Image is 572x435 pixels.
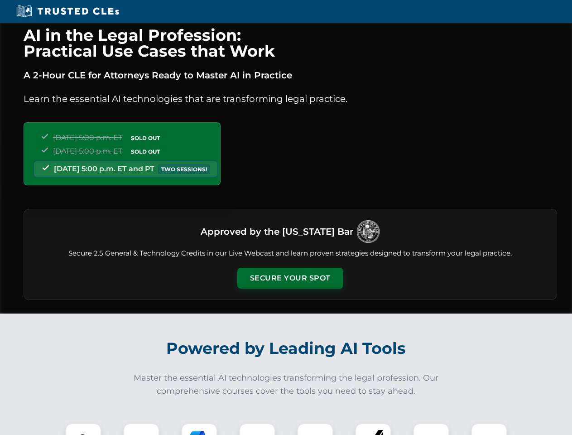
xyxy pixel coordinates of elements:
img: Trusted CLEs [14,5,122,18]
p: A 2-Hour CLE for Attorneys Ready to Master AI in Practice [24,68,557,82]
h3: Approved by the [US_STATE] Bar [201,223,353,240]
button: Secure Your Spot [237,268,343,289]
h1: AI in the Legal Profession: Practical Use Cases that Work [24,27,557,59]
img: Logo [357,220,380,243]
span: [DATE] 5:00 p.m. ET [53,133,122,142]
p: Master the essential AI technologies transforming the legal profession. Our comprehensive courses... [128,372,445,398]
span: SOLD OUT [128,133,163,143]
h2: Powered by Leading AI Tools [35,333,537,364]
span: [DATE] 5:00 p.m. ET [53,147,122,155]
span: SOLD OUT [128,147,163,156]
p: Secure 2.5 General & Technology Credits in our Live Webcast and learn proven strategies designed ... [35,248,546,259]
p: Learn the essential AI technologies that are transforming legal practice. [24,92,557,106]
